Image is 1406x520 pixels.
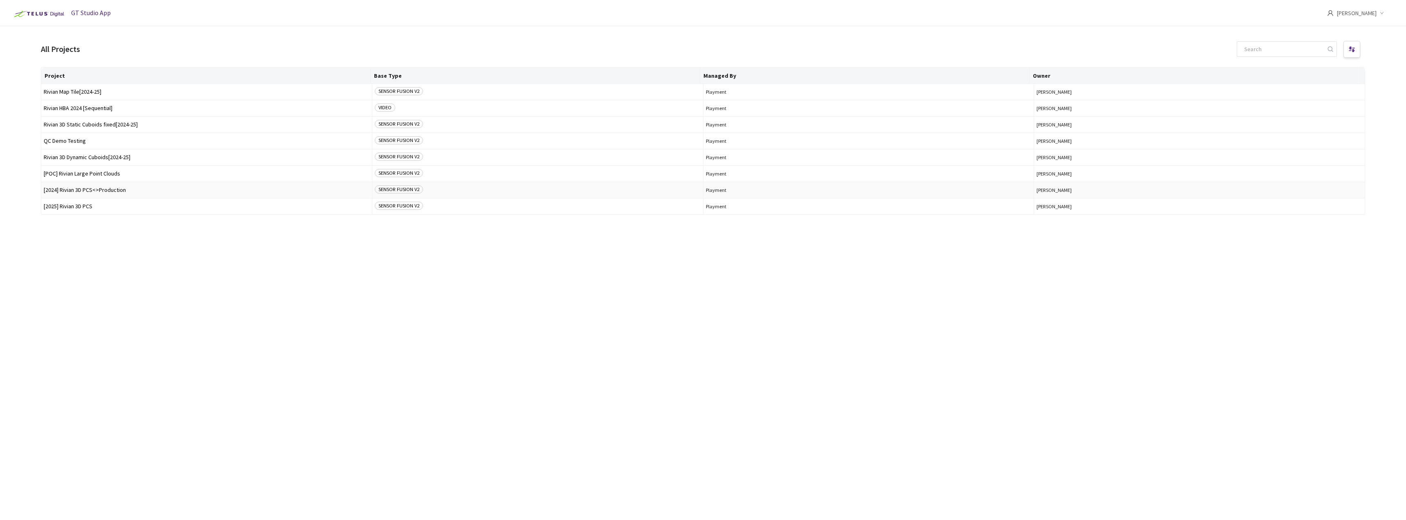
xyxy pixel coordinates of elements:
span: Playment [706,171,1032,177]
th: Owner [1030,68,1359,84]
span: [POC] Rivian Large Point Clouds [44,171,369,177]
button: [PERSON_NAME] [1037,171,1362,177]
span: Rivian Map Tile[2024-25] [44,89,369,95]
span: Playment [706,105,1032,111]
button: [PERSON_NAME] [1037,154,1362,160]
button: [PERSON_NAME] [1037,122,1362,128]
span: SENSOR FUSION V2 [375,120,423,128]
span: Playment [706,154,1032,160]
span: SENSOR FUSION V2 [375,185,423,194]
span: Playment [706,122,1032,128]
span: Rivian HBA 2024 [Sequential] [44,105,369,111]
th: Project [41,68,371,84]
div: All Projects [41,43,80,55]
span: Rivian 3D Dynamic Cuboids[2024-25] [44,154,369,160]
button: [PERSON_NAME] [1037,89,1362,95]
span: down [1380,11,1384,15]
span: [2025] Rivian 3D PCS [44,203,369,209]
input: Search [1239,42,1326,56]
span: user [1327,10,1334,16]
span: Playment [706,187,1032,193]
th: Base Type [371,68,700,84]
button: [PERSON_NAME] [1037,187,1362,193]
span: SENSOR FUSION V2 [375,169,423,177]
span: QC Demo Testing [44,138,369,144]
button: [PERSON_NAME] [1037,105,1362,111]
span: SENSOR FUSION V2 [375,136,423,144]
span: Playment [706,138,1032,144]
span: [2024] Rivian 3D PCS<>Production [44,187,369,193]
span: VIDEO [375,104,395,112]
span: SENSOR FUSION V2 [375,87,423,95]
span: GT Studio App [71,9,111,17]
span: SENSOR FUSION V2 [375,202,423,210]
button: [PERSON_NAME] [1037,138,1362,144]
img: Telus [10,7,67,20]
th: Managed By [700,68,1030,84]
span: Playment [706,203,1032,209]
span: SENSOR FUSION V2 [375,153,423,161]
button: [PERSON_NAME] [1037,203,1362,209]
span: Rivian 3D Static Cuboids fixed[2024-25] [44,122,369,128]
span: Playment [706,89,1032,95]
